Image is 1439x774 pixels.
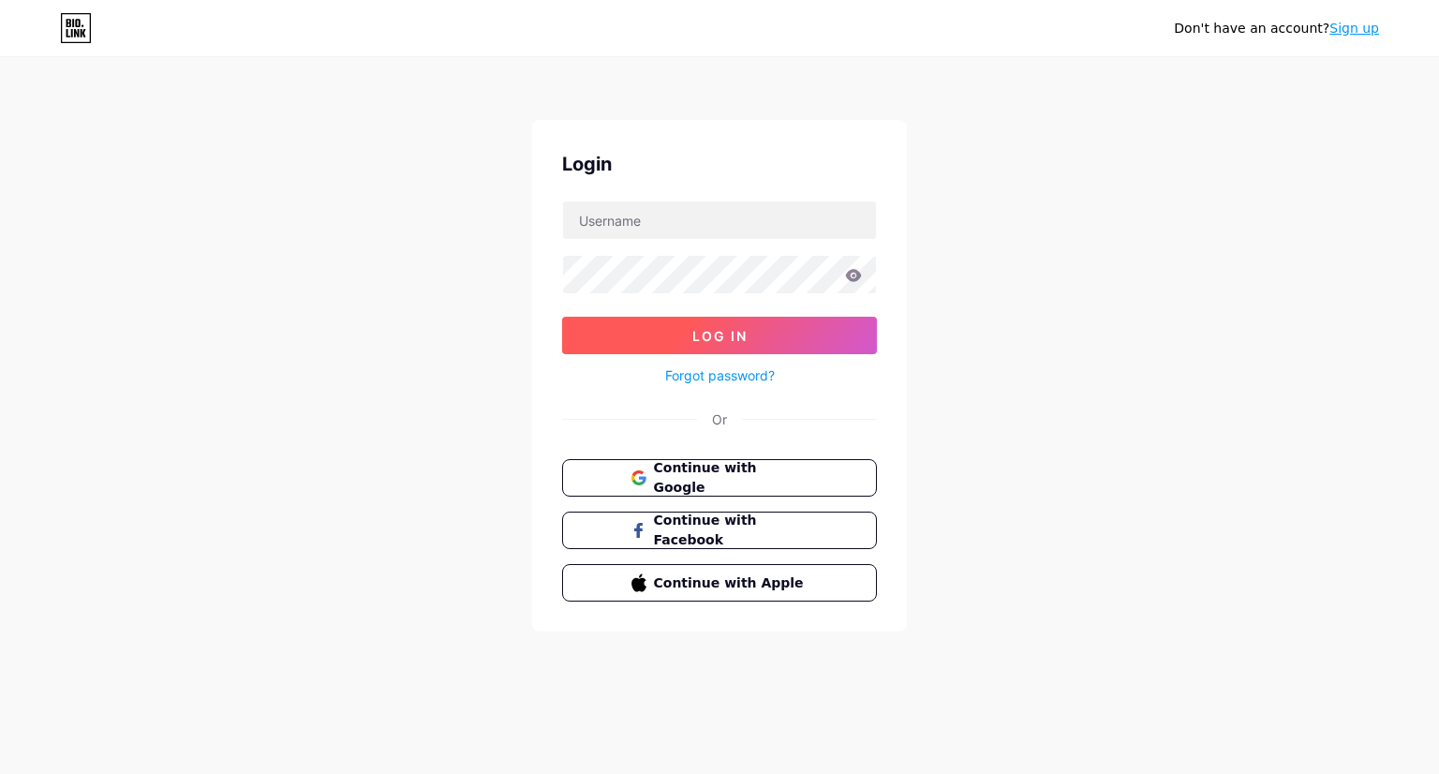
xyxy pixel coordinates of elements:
[692,328,748,344] span: Log In
[665,365,775,385] a: Forgot password?
[1174,19,1379,38] div: Don't have an account?
[562,150,877,178] div: Login
[1329,21,1379,36] a: Sign up
[654,573,809,593] span: Continue with Apple
[562,564,877,602] button: Continue with Apple
[654,511,809,550] span: Continue with Facebook
[562,459,877,497] button: Continue with Google
[562,317,877,354] button: Log In
[562,512,877,549] button: Continue with Facebook
[712,409,727,429] div: Or
[654,458,809,498] span: Continue with Google
[563,201,876,239] input: Username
